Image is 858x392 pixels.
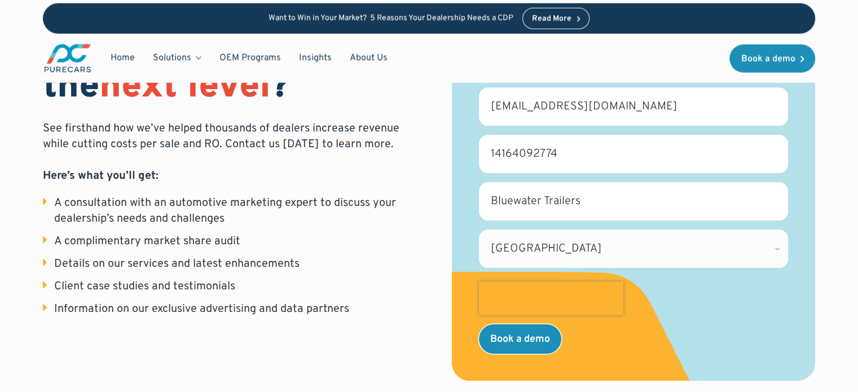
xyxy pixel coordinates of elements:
p: See firsthand how we’ve helped thousands of dealers increase revenue while cutting costs per sale... [43,121,406,184]
input: Dealership name [479,182,788,221]
a: OEM Programs [210,47,290,69]
div: Solutions [153,52,191,64]
a: Book a demo [729,44,815,72]
div: Solutions [144,47,210,69]
a: About Us [341,47,397,69]
input: Phone number [479,135,788,173]
a: Read More [522,8,590,29]
a: Insights [290,47,341,69]
div: Client case studies and testimonials [54,279,235,294]
iframe: reCAPTCHA [479,281,623,315]
a: main [43,43,93,74]
input: Book a demo [479,324,561,354]
img: purecars logo [43,43,93,74]
div: Details on our services and latest enhancements [54,256,300,272]
div: Read More [532,15,571,23]
a: Home [102,47,144,69]
p: Want to Win in Your Market? 5 Reasons Your Dealership Needs a CDP [269,14,513,23]
div: A consultation with an automotive marketing expert to discuss your dealership’s needs and challenges [54,195,406,227]
input: Business email [479,87,788,126]
div: A complimentary market share audit [54,234,240,249]
span: next level [99,64,271,111]
strong: Here’s what you’ll get: [43,169,159,183]
div: Information on our exclusive advertising and data partners [54,301,349,317]
div: Book a demo [741,54,795,63]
